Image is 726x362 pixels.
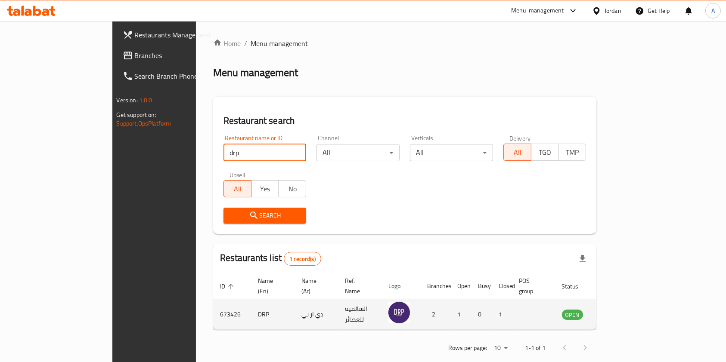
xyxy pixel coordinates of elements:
div: Jordan [605,6,621,15]
li: / [244,38,247,49]
a: Search Branch Phone [116,66,234,86]
table: enhanced table [213,273,630,330]
span: A [711,6,715,15]
h2: Restaurants list [220,252,321,266]
h2: Menu management [213,66,298,80]
span: OPEN [562,310,583,320]
span: 1.0.0 [139,95,152,106]
nav: breadcrumb [213,38,597,49]
button: All [223,180,251,197]
td: 2 [420,299,450,330]
div: Total records count [284,252,321,266]
span: Status [562,281,590,291]
td: 1 [450,299,471,330]
td: دي ار بي [295,299,338,330]
span: Restaurants Management [135,30,227,40]
span: Name (En) [258,276,284,296]
button: No [278,180,306,197]
input: Search for restaurant name or ID.. [223,144,307,161]
span: Version: [117,95,138,106]
img: DRP [388,302,410,323]
div: Rows per page: [490,342,511,355]
th: Closed [492,273,512,299]
th: Open [450,273,471,299]
button: TGO [531,144,559,161]
td: السالميه للعصائر [338,299,382,330]
div: All [410,144,493,161]
button: Yes [251,180,279,197]
div: Menu-management [511,6,564,16]
label: Delivery [509,135,531,141]
span: Branches [135,50,227,61]
h2: Restaurant search [223,114,586,127]
div: All [316,144,400,161]
span: Search [230,210,300,221]
div: Export file [572,248,593,269]
p: Rows per page: [448,343,487,353]
span: All [507,146,528,159]
td: 0 [471,299,492,330]
button: TMP [558,144,586,161]
span: No [282,183,303,195]
button: Search [223,208,307,224]
span: TGO [535,146,555,159]
th: Busy [471,273,492,299]
span: Ref. Name [345,276,371,296]
span: Get support on: [117,109,156,120]
a: Support.OpsPlatform [117,118,171,129]
th: Logo [382,273,420,299]
td: DRP [251,299,295,330]
th: Branches [420,273,450,299]
span: All [227,183,248,195]
span: ID [220,281,236,291]
span: POS group [519,276,545,296]
span: 1 record(s) [284,255,321,263]
a: Branches [116,45,234,66]
label: Upsell [230,172,245,178]
button: All [503,144,531,161]
a: Restaurants Management [116,25,234,45]
span: TMP [562,146,583,159]
td: 1 [492,299,512,330]
span: Yes [255,183,276,195]
span: Menu management [251,38,308,49]
span: Search Branch Phone [135,71,227,81]
span: Name (Ar) [301,276,328,296]
p: 1-1 of 1 [525,343,546,353]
